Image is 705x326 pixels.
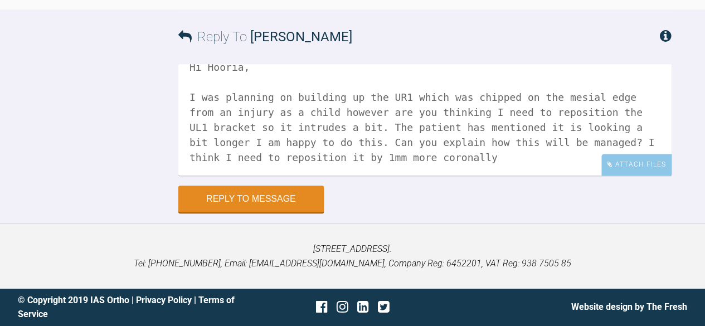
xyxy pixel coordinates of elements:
[136,295,192,305] a: Privacy Policy
[18,293,241,322] div: © Copyright 2019 IAS Ortho | |
[178,64,672,176] textarea: Hi Hooria, I was planning on building up the UR1 which was chipped on the mesial edge from an inj...
[178,186,324,212] button: Reply to Message
[601,154,672,176] div: Attach Files
[571,301,687,312] a: Website design by The Fresh
[178,26,352,47] h3: Reply To
[250,29,352,45] span: [PERSON_NAME]
[18,242,687,270] p: [STREET_ADDRESS]. Tel: [PHONE_NUMBER], Email: [EMAIL_ADDRESS][DOMAIN_NAME], Company Reg: 6452201,...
